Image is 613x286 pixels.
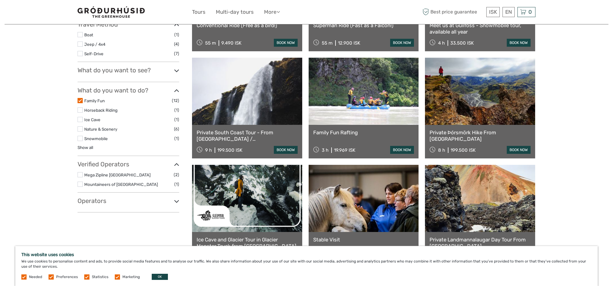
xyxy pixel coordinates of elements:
div: 12.900 ISK [338,40,360,46]
a: Multi-day tours [216,8,254,16]
span: 9 h [205,147,212,153]
a: Ice Cave [84,117,100,122]
a: Horseback Riding [84,108,118,113]
span: ISK [489,9,497,15]
a: Snowmobile [84,136,108,141]
span: (1) [174,135,179,142]
h3: Verified Operators [78,161,179,168]
label: Needed [29,274,42,280]
span: 3 h [322,147,328,153]
img: 1578-341a38b5-ce05-4595-9f3d-b8aa3718a0b3_logo_small.jpg [78,6,145,18]
div: 199.500 ISK [451,147,476,153]
div: 199.500 ISK [217,147,242,153]
div: 19.969 ISK [334,147,355,153]
a: book now [274,146,298,154]
span: (1) [174,31,179,38]
a: Nature & Scenery [84,127,117,132]
a: book now [390,39,414,47]
span: 55 m [205,40,216,46]
span: (1) [174,116,179,123]
a: Boat [84,32,93,37]
a: Private South Coast Tour - From [GEOGRAPHIC_DATA] / [GEOGRAPHIC_DATA] [197,129,298,142]
h3: Travel Method [78,21,179,28]
a: Family Fun Rafting [313,129,414,136]
span: (12) [172,97,179,104]
span: (1) [174,107,179,114]
span: (1) [174,181,179,188]
a: Private Þórsmörk Hike From [GEOGRAPHIC_DATA] [430,129,531,142]
a: book now [507,146,531,154]
p: We're away right now. Please check back later! [9,11,69,16]
a: Meet us at Gullfoss - Snowmobile tour, available all year [430,22,531,35]
a: Private Landmannalaugar Day Tour From [GEOGRAPHIC_DATA] [430,237,531,249]
span: (6) [174,125,179,132]
label: Statistics [92,274,108,280]
span: (4) [174,41,179,48]
a: Jeep / 4x4 [84,42,105,47]
a: Self-Drive [84,51,103,56]
div: We use cookies to personalise content and ads, to provide social media features and to analyse ou... [15,246,598,286]
a: book now [507,39,531,47]
h3: What do you want to do? [78,87,179,94]
h5: This website uses cookies [21,252,592,257]
h3: Operators [78,197,179,205]
span: (7) [174,50,179,57]
span: Best price guarantee [421,7,485,17]
a: Show all [78,145,93,150]
span: 4 h [438,40,445,46]
button: OK [152,274,168,280]
a: Mega Zipline [GEOGRAPHIC_DATA] [84,172,151,177]
a: Stable Visit [313,237,414,243]
label: Preferences [56,274,78,280]
button: Open LiveChat chat widget [70,9,78,17]
div: EN [502,7,515,17]
div: 9.490 ISK [221,40,241,46]
a: More [264,8,280,16]
a: Conventional Ride (Free as a bird!) [197,22,298,28]
span: (2) [174,171,179,178]
div: 33.500 ISK [450,40,474,46]
a: Tours [192,8,205,16]
label: Marketing [122,274,140,280]
span: 0 [528,9,533,15]
a: Family Fun [84,98,105,103]
a: book now [390,146,414,154]
a: Superman Ride (Fast as a Falcon!) [313,22,414,28]
span: 55 m [322,40,332,46]
a: Mountaineers of [GEOGRAPHIC_DATA] [84,182,158,187]
a: book now [274,39,298,47]
h3: What do you want to see? [78,67,179,74]
a: Ice Cave and Glacier Tour in Glacier Monster Truck from [GEOGRAPHIC_DATA] [197,237,298,249]
span: 8 h [438,147,445,153]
